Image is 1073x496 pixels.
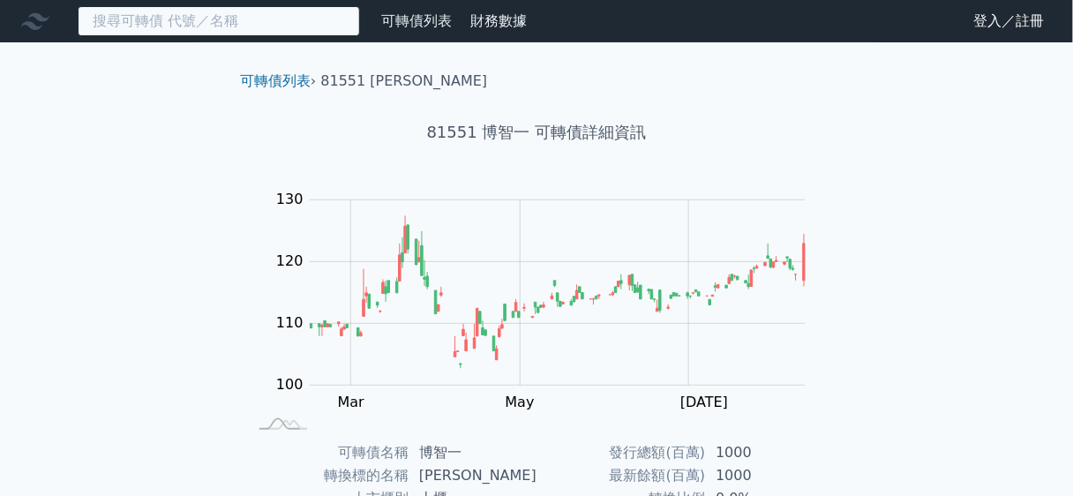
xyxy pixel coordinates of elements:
input: 搜尋可轉債 代號／名稱 [78,6,360,36]
td: 1000 [705,441,826,464]
a: 財務數據 [470,12,527,29]
tspan: [DATE] [680,394,728,410]
a: 登入／註冊 [960,7,1059,35]
li: 81551 [PERSON_NAME] [321,71,488,92]
h1: 81551 博智一 可轉債詳細資訊 [226,120,847,145]
td: 可轉債名稱 [247,441,409,464]
tspan: 110 [276,314,304,331]
a: 可轉債列表 [381,12,452,29]
td: 發行總額(百萬) [536,441,705,464]
td: 最新餘額(百萬) [536,464,705,487]
a: 可轉債列表 [240,72,311,89]
g: Chart [267,191,832,410]
tspan: 100 [276,376,304,393]
td: [PERSON_NAME] [409,464,536,487]
td: 轉換標的名稱 [247,464,409,487]
li: › [240,71,316,92]
tspan: May [506,394,535,410]
tspan: 130 [276,191,304,207]
tspan: Mar [338,394,365,410]
tspan: 120 [276,252,304,269]
td: 博智一 [409,441,536,464]
td: 1000 [705,464,826,487]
